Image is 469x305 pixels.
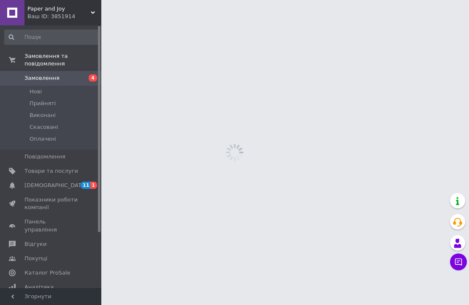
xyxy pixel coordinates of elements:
[30,88,42,95] span: Нові
[24,218,78,233] span: Панель управління
[24,52,101,68] span: Замовлення та повідомлення
[24,240,46,248] span: Відгуки
[24,196,78,211] span: Показники роботи компанії
[27,13,101,20] div: Ваш ID: 3851914
[89,74,97,82] span: 4
[30,135,56,143] span: Оплачені
[24,167,78,175] span: Товари та послуги
[450,253,467,270] button: Чат з покупцем
[24,283,54,291] span: Аналітика
[24,182,87,189] span: [DEMOGRAPHIC_DATA]
[81,182,90,189] span: 11
[24,269,70,277] span: Каталог ProSale
[24,255,47,262] span: Покупці
[24,153,65,161] span: Повідомлення
[30,123,58,131] span: Скасовані
[90,182,97,189] span: 1
[30,100,56,107] span: Прийняті
[24,74,60,82] span: Замовлення
[30,112,56,119] span: Виконані
[4,30,100,45] input: Пошук
[27,5,91,13] span: Paper and Joy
